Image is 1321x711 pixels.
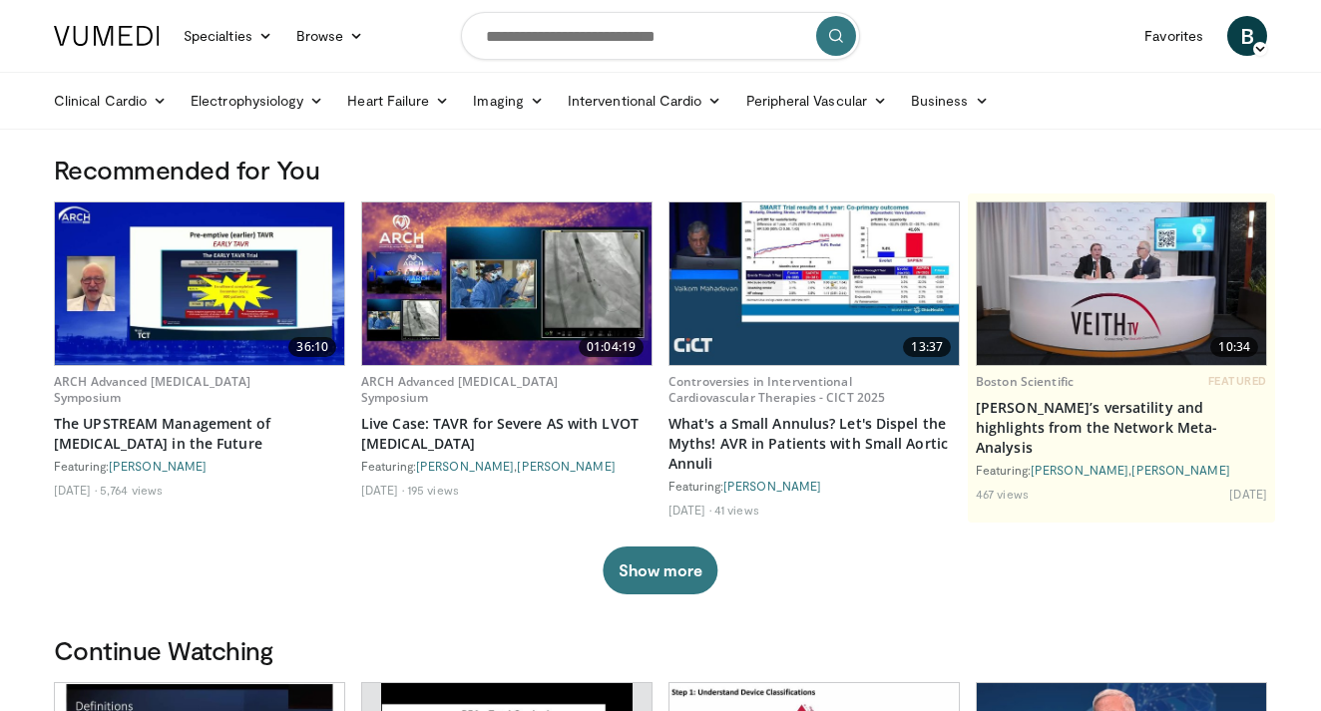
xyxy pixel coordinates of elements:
[54,634,1267,666] h3: Continue Watching
[288,337,336,357] span: 36:10
[55,202,344,365] a: 36:10
[172,16,284,56] a: Specialties
[579,337,644,357] span: 01:04:19
[1131,463,1229,477] a: [PERSON_NAME]
[109,459,207,473] a: [PERSON_NAME]
[416,459,514,473] a: [PERSON_NAME]
[55,202,344,365] img: a6e1f2f4-af78-4c35-bad6-467630622b8c.620x360_q85_upscale.jpg
[977,202,1266,365] a: 10:34
[54,414,345,454] a: The UPSTREAM Management of [MEDICAL_DATA] in the Future
[668,478,960,494] div: Featuring:
[54,482,97,498] li: [DATE]
[1229,486,1267,502] li: [DATE]
[179,81,335,121] a: Electrophysiology
[361,482,404,498] li: [DATE]
[668,414,960,474] a: What's a Small Annulus? Let's Dispel the Myths! AVR in Patients with Small Aortic Annuli
[976,373,1074,390] a: Boston Scientific
[54,154,1267,185] h3: Recommended for You
[668,502,711,518] li: [DATE]
[899,81,1001,121] a: Business
[100,482,163,498] li: 5,764 views
[1031,463,1128,477] a: [PERSON_NAME]
[54,458,345,474] div: Featuring:
[603,546,717,594] button: Show more
[461,12,860,60] input: Search topics, interventions
[54,373,250,406] a: ARCH Advanced [MEDICAL_DATA] Symposium
[976,462,1267,478] div: Featuring: ,
[42,81,179,121] a: Clinical Cardio
[668,373,885,406] a: Controversies in Interventional Cardiovascular Therapies - CICT 2025
[335,81,461,121] a: Heart Failure
[669,202,959,365] img: d9570b84-96c9-4573-9aa8-6b381446b17e.620x360_q85_upscale.jpg
[1132,16,1215,56] a: Favorites
[361,458,653,474] div: Featuring: ,
[903,337,951,357] span: 13:37
[1210,337,1258,357] span: 10:34
[977,202,1266,365] img: 873dbbce-3060-4a53-9bb7-1c3b1ea2acf1.620x360_q85_upscale.jpg
[976,486,1029,502] li: 467 views
[361,373,558,406] a: ARCH Advanced [MEDICAL_DATA] Symposium
[723,479,821,493] a: [PERSON_NAME]
[1227,16,1267,56] a: B
[54,26,160,46] img: VuMedi Logo
[976,398,1267,458] a: [PERSON_NAME]’s versatility and highlights from the Network Meta-Analysis
[284,16,376,56] a: Browse
[669,202,959,365] a: 13:37
[517,459,615,473] a: [PERSON_NAME]
[734,81,899,121] a: Peripheral Vascular
[714,502,759,518] li: 41 views
[362,202,652,365] img: 135591f9-2807-4863-9f65-b766874d3e59.620x360_q85_upscale.jpg
[556,81,734,121] a: Interventional Cardio
[461,81,556,121] a: Imaging
[361,414,653,454] a: Live Case: TAVR for Severe AS with LVOT [MEDICAL_DATA]
[1208,374,1267,388] span: FEATURED
[362,202,652,365] a: 01:04:19
[407,482,459,498] li: 195 views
